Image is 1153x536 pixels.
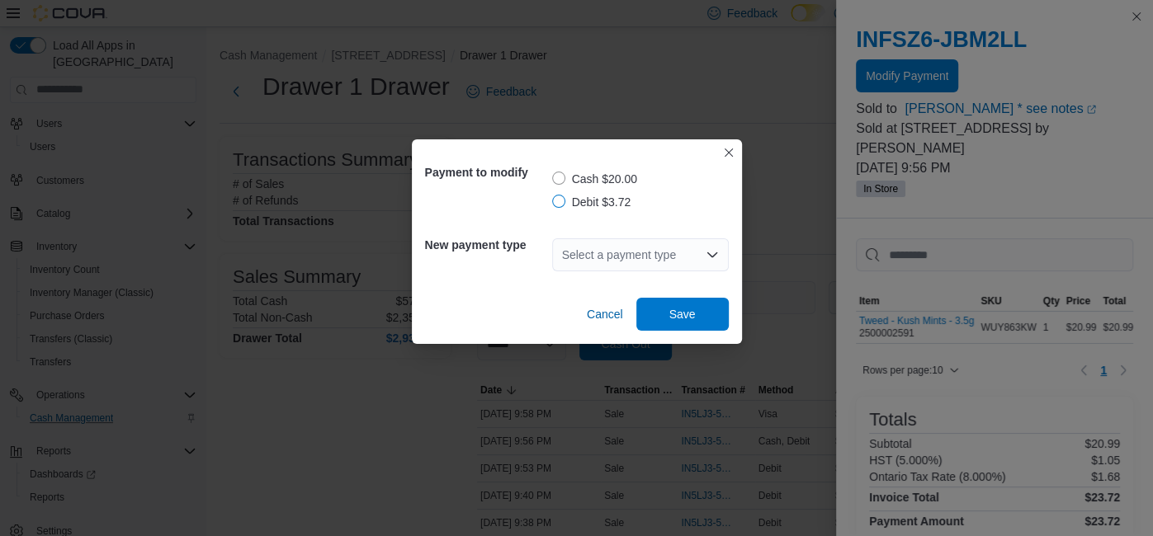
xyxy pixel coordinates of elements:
[580,298,630,331] button: Cancel
[552,169,637,189] label: Cash $20.00
[552,192,631,212] label: Debit $3.72
[587,306,623,322] span: Cancel
[636,298,729,331] button: Save
[706,248,719,261] button: Open list of options
[669,306,696,322] span: Save
[719,143,739,162] button: Closes this modal window
[425,228,549,261] h5: New payment type
[562,245,564,265] input: Accessible screen reader label
[425,156,549,189] h5: Payment to modify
